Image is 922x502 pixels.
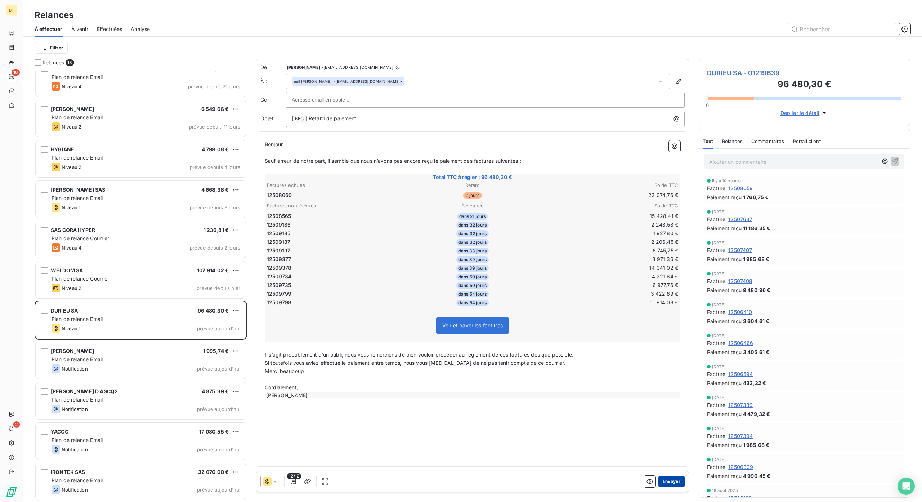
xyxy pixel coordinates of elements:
span: prévue depuis 4 jours [190,164,240,170]
span: Niveau 1 [62,326,80,331]
span: 6 549,66 € [201,106,229,112]
span: 19 août 2025 [712,488,738,493]
td: 4 221,64 € [542,273,679,281]
span: 11 186,35 € [743,224,771,232]
span: 1 236,81 € [203,227,229,233]
span: [DATE] [712,333,726,338]
span: prévue depuis 11 jours [189,124,240,130]
span: 4 996,45 € [743,472,771,480]
span: IRONTEK SAS [51,469,85,475]
span: 107 914,02 € [197,267,229,273]
span: prévue depuis 2 jours [190,245,240,251]
span: Plan de relance Email [52,74,103,80]
span: 1 766,75 € [743,193,769,201]
span: [PERSON_NAME] D ASCQ2 [51,388,118,394]
span: - [EMAIL_ADDRESS][DOMAIN_NAME] [322,65,393,70]
span: dans 32 jours [456,230,489,237]
span: Plan de relance Email [52,195,103,201]
span: Bonjour [265,141,283,147]
span: dans 21 jours [457,213,488,220]
span: 12506594 [728,370,753,378]
span: ] Retard de paiement [305,115,357,121]
span: Portail client [793,138,821,144]
span: [ [292,115,294,121]
span: prévue aujourd’hui [197,447,240,452]
span: Analyse [131,26,150,33]
span: Plan de relance Email [52,316,103,322]
span: Plan de relance Email [52,477,103,483]
span: Paiement reçu [707,286,742,294]
span: 12506339 [728,463,753,471]
h3: 96 480,30 € [707,78,901,92]
span: Niveau 2 [62,285,81,291]
span: [DATE] [712,457,726,462]
span: Niveau 4 [62,245,82,251]
span: [DATE] [712,241,726,245]
span: 18 [66,59,74,66]
span: dans 33 jours [456,248,489,254]
span: Plan de relance Courrier [52,275,109,282]
span: Paiement reçu [707,379,742,387]
span: dans 39 jours [456,256,489,263]
span: dans 50 jours [456,282,489,289]
td: 12509734 [267,273,403,281]
span: Facture : [707,463,727,471]
span: HYGIANE [51,146,74,152]
span: De : [260,64,286,71]
span: Notification [62,487,88,493]
span: Cordialement, [265,384,298,390]
span: dans 32 jours [456,222,489,228]
span: dans 50 jours [456,274,489,280]
td: 11 914,08 € [542,299,679,306]
th: Factures non-échues [267,202,403,210]
span: [PERSON_NAME] [51,106,94,112]
span: il y a 10 heures [712,179,741,183]
button: Envoyer [658,476,685,487]
span: 433,22 € [743,379,766,387]
span: Tout [703,138,713,144]
span: Facture : [707,401,727,409]
span: DURIEU SA - 01219639 [707,68,901,78]
span: Merci beaucoup [265,368,304,374]
span: 12508060 [267,192,292,199]
span: Facture : [707,277,727,285]
td: 12508565 [267,212,403,220]
span: dans 54 jours [456,291,489,297]
span: Facture : [707,339,727,347]
span: [PERSON_NAME] [287,65,320,70]
span: Plan de relance Email [52,396,103,403]
td: 6 745,75 € [542,247,679,255]
span: [DATE] [712,426,726,431]
span: dans 32 jours [456,239,489,246]
input: Adresse email en copie ... [292,94,369,105]
span: 12507408 [728,277,752,285]
span: 2 [13,421,20,428]
th: Solde TTC [542,202,679,210]
td: 12509197 [267,247,403,255]
span: Paiement reçu [707,255,742,263]
span: Paiement reçu [707,193,742,201]
span: 17 080,55 € [199,429,229,435]
span: 1 985,68 € [743,255,770,263]
div: <[EMAIL_ADDRESS][DOMAIN_NAME]> [294,79,402,84]
span: [DATE] [712,302,726,307]
span: À effectuer [35,26,63,33]
h3: Relances [35,9,73,22]
span: prévue depuis 3 jours [190,205,240,210]
span: Notification [62,366,88,372]
th: Retard [404,181,541,189]
span: prévue depuis 21 jours [188,84,240,89]
th: Factures échues [267,181,403,189]
span: Plan de relance Email [52,154,103,161]
span: 12506410 [728,308,752,316]
td: 12509378 [267,264,403,272]
span: WELDOM SA [51,267,83,273]
span: 4 798,08 € [202,146,229,152]
span: Niveau 2 [62,164,81,170]
span: SAS CORA HYPER [51,227,95,233]
span: Paiement reçu [707,317,742,325]
td: 23 074,76 € [542,191,679,199]
td: 15 428,41 € [542,212,679,220]
span: Effectuées [97,26,122,33]
span: Il s’agit probablement d’un oubli, nous vous remercions de bien vouloir procéder au règlement de ... [265,351,573,358]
